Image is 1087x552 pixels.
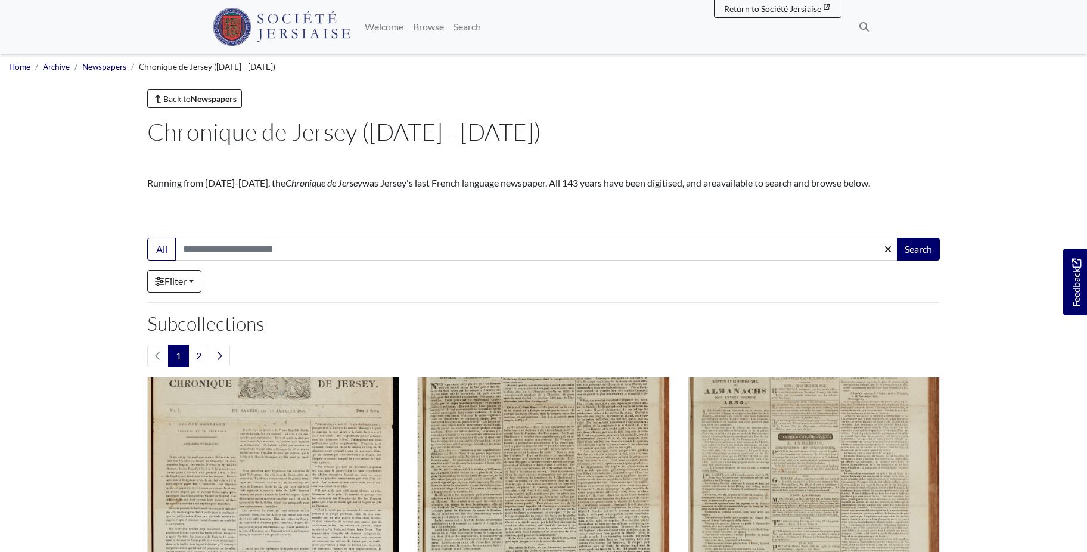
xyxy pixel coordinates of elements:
[147,176,940,190] p: Running from [DATE]-[DATE], the was Jersey's last French language newspaper. All 143 years have b...
[191,94,237,104] strong: Newspapers
[139,62,275,72] span: Chronique de Jersey ([DATE] - [DATE])
[213,5,350,49] a: Société Jersiaise logo
[9,62,30,72] a: Home
[408,15,449,39] a: Browse
[175,238,898,261] input: Search this collection...
[209,345,230,367] a: Next page
[724,4,821,14] span: Return to Société Jersiaise
[188,345,209,367] a: Goto page 2
[147,117,940,146] h1: Chronique de Jersey ([DATE] - [DATE])
[43,62,70,72] a: Archive
[1069,258,1083,306] span: Feedback
[147,270,201,293] a: Filter
[147,345,940,367] nav: pagination
[147,89,242,108] a: Back toNewspapers
[897,238,940,261] button: Search
[213,8,350,46] img: Société Jersiaise
[360,15,408,39] a: Welcome
[82,62,126,72] a: Newspapers
[449,15,486,39] a: Search
[285,177,362,188] em: Chronique de Jersey
[168,345,189,367] span: Goto page 1
[147,238,176,261] button: All
[1063,249,1087,315] a: Would you like to provide feedback?
[147,345,169,367] li: Previous page
[147,312,940,335] h2: Subcollections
